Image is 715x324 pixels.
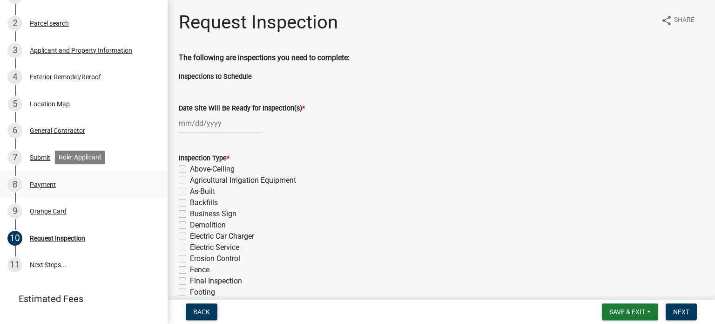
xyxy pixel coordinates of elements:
div: 8 [7,177,22,192]
label: Above-Ceiling [190,164,235,175]
button: Back [186,303,217,320]
div: 2 [7,16,22,31]
div: 9 [7,204,22,219]
div: General Contractor [30,127,85,134]
div: 4 [7,69,22,84]
label: Erosion Control [190,253,240,264]
div: Submit [30,154,50,161]
input: mm/dd/yyyy [179,114,264,133]
label: Electric Service [190,242,239,253]
div: 10 [7,231,22,246]
div: Parcel search [30,20,69,27]
div: Payment [30,181,56,188]
label: Inspection Type [179,155,229,162]
label: Agricultural Irrigation Equipment [190,175,296,186]
span: Back [193,308,210,316]
button: Next [666,303,697,320]
label: As-Built [190,186,215,197]
label: Fence [190,264,209,276]
label: Electric Car Charger [190,231,254,242]
label: Date Site Will Be Ready for Inspection(s) [179,105,305,112]
label: Demolition [190,220,226,231]
div: Role: Applicant [55,151,105,164]
div: 7 [7,150,22,165]
label: Business Sign [190,208,236,220]
div: 6 [7,123,22,138]
a: Estimated Fees [7,290,153,308]
strong: The following are inspections you need to complete: [179,53,350,62]
div: Request Inspection [30,235,85,241]
span: Share [674,15,695,26]
i: share [661,15,672,26]
div: 5 [7,97,22,111]
label: Final Inspection [190,276,242,287]
div: 3 [7,43,22,58]
label: Inspections to Schedule [179,74,252,80]
span: Save & Exit [609,308,645,316]
label: Footing [190,287,215,298]
label: Backfills [190,197,218,208]
div: Applicant and Property Information [30,47,132,54]
span: Next [673,308,689,316]
div: 11 [7,257,22,272]
button: Save & Exit [602,303,658,320]
h1: Request Inspection [179,11,338,34]
div: Exterior Remodel/Reroof [30,74,101,80]
div: Orange Card [30,208,67,214]
div: Location Map [30,101,70,107]
button: shareShare [654,11,702,29]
